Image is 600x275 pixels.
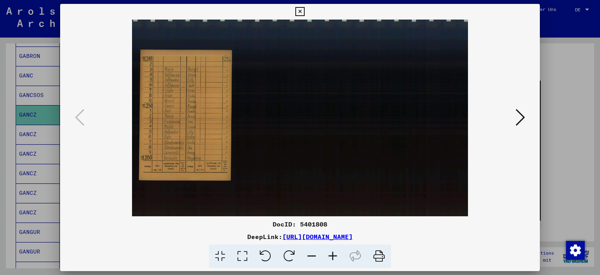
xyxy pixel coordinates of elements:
[566,241,584,259] div: Zustimmung ändern
[60,219,540,229] div: DocID: 5401808
[87,20,514,216] img: 001.jpg
[566,241,585,260] img: Zustimmung ändern
[282,233,353,241] a: [URL][DOMAIN_NAME]
[60,232,540,241] div: DeepLink:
